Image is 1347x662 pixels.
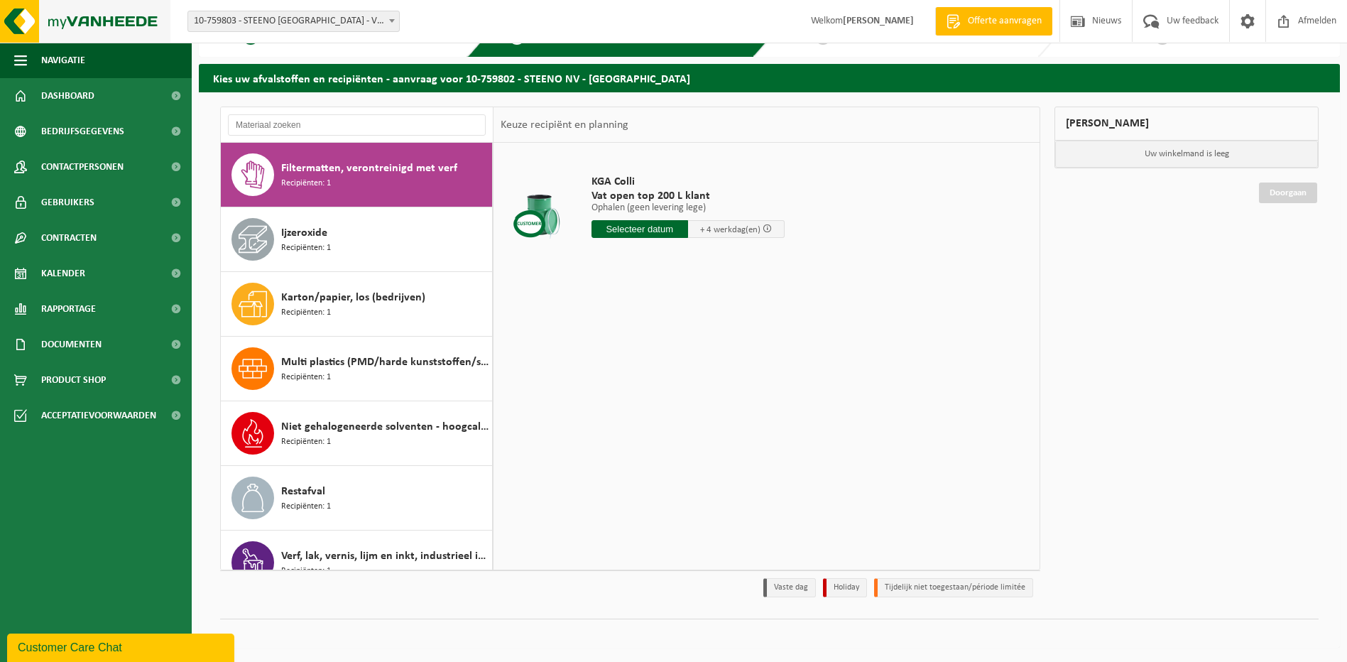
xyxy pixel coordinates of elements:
span: KGA Colli [591,175,785,189]
span: Niet gehalogeneerde solventen - hoogcalorisch in kleinverpakking [281,418,489,435]
span: Gebruikers [41,185,94,220]
button: Restafval Recipiënten: 1 [221,466,493,531]
button: Niet gehalogeneerde solventen - hoogcalorisch in kleinverpakking Recipiënten: 1 [221,401,493,466]
p: Ophalen (geen levering lege) [591,203,785,213]
div: [PERSON_NAME] [1054,107,1319,141]
span: Filtermatten, verontreinigd met verf [281,160,457,177]
button: Filtermatten, verontreinigd met verf Recipiënten: 1 [221,143,493,207]
h2: Kies uw afvalstoffen en recipiënten - aanvraag voor 10-759802 - STEENO NV - [GEOGRAPHIC_DATA] [199,64,1340,92]
span: + 4 werkdag(en) [700,225,760,234]
span: Bedrijfsgegevens [41,114,124,149]
p: Uw winkelmand is leeg [1055,141,1318,168]
span: Ijzeroxide [281,224,327,242]
span: Navigatie [41,43,85,78]
span: Recipiënten: 1 [281,371,331,384]
span: Contracten [41,220,97,256]
div: Keuze recipiënt en planning [493,107,636,143]
button: Verf, lak, vernis, lijm en inkt, industrieel in 200lt-vat Recipiënten: 1 [221,531,493,595]
span: 10-759803 - STEENO NV - VICHTE [188,11,399,31]
span: Recipiënten: 1 [281,565,331,578]
span: Product Shop [41,362,106,398]
span: 10-759803 - STEENO NV - VICHTE [187,11,400,32]
span: Vat open top 200 L klant [591,189,785,203]
strong: [PERSON_NAME] [843,16,914,26]
iframe: chat widget [7,631,237,662]
a: Offerte aanvragen [935,7,1052,36]
button: Ijzeroxide Recipiënten: 1 [221,207,493,272]
span: Verf, lak, vernis, lijm en inkt, industrieel in 200lt-vat [281,548,489,565]
span: Recipiënten: 1 [281,242,331,255]
span: Multi plastics (PMD/harde kunststoffen/spanbanden/EPS/folie naturel/folie gemengd) [281,354,489,371]
span: Karton/papier, los (bedrijven) [281,289,425,306]
span: Contactpersonen [41,149,124,185]
button: Karton/papier, los (bedrijven) Recipiënten: 1 [221,272,493,337]
input: Materiaal zoeken [228,114,486,136]
span: Kalender [41,256,85,291]
li: Holiday [823,578,867,597]
span: Rapportage [41,291,96,327]
a: Doorgaan [1259,183,1317,203]
span: Restafval [281,483,325,500]
li: Vaste dag [763,578,816,597]
input: Selecteer datum [591,220,688,238]
span: Offerte aanvragen [964,14,1045,28]
li: Tijdelijk niet toegestaan/période limitée [874,578,1033,597]
span: Recipiënten: 1 [281,435,331,449]
button: Multi plastics (PMD/harde kunststoffen/spanbanden/EPS/folie naturel/folie gemengd) Recipiënten: 1 [221,337,493,401]
span: Recipiënten: 1 [281,500,331,514]
span: Recipiënten: 1 [281,306,331,320]
span: Acceptatievoorwaarden [41,398,156,433]
span: Recipiënten: 1 [281,177,331,190]
span: Documenten [41,327,102,362]
span: Dashboard [41,78,94,114]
